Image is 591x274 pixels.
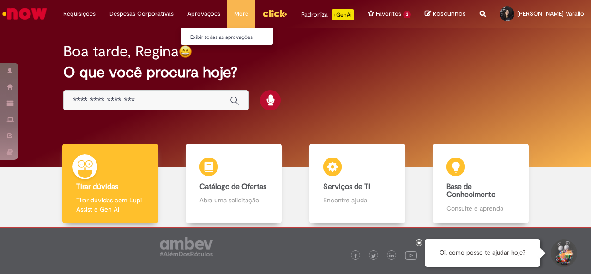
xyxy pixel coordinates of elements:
[172,144,296,224] a: Catálogo de Ofertas Abra uma solicitação
[446,204,515,213] p: Consulte e aprenda
[295,144,419,224] a: Serviços de TI Encontre ajuda
[160,237,213,256] img: logo_footer_ambev_rotulo_gray.png
[403,11,411,18] span: 3
[76,182,118,191] b: Tirar dúvidas
[332,9,354,20] p: +GenAi
[199,182,266,191] b: Catálogo de Ofertas
[1,5,48,23] img: ServiceNow
[371,254,376,258] img: logo_footer_twitter.png
[199,195,268,205] p: Abra uma solicitação
[181,32,283,43] a: Exibir todas as aprovações
[187,9,220,18] span: Aprovações
[517,10,584,18] span: [PERSON_NAME] Varallo
[301,9,354,20] div: Padroniza
[425,10,466,18] a: Rascunhos
[433,9,466,18] span: Rascunhos
[262,6,287,20] img: click_logo_yellow_360x200.png
[63,64,527,80] h2: O que você procura hoje?
[63,9,96,18] span: Requisições
[425,239,540,267] div: Oi, como posso te ajudar hoje?
[323,182,370,191] b: Serviços de TI
[76,195,145,214] p: Tirar dúvidas com Lupi Assist e Gen Ai
[63,43,179,60] h2: Boa tarde, Regina
[376,9,401,18] span: Favoritos
[405,249,417,261] img: logo_footer_youtube.png
[446,182,495,200] b: Base de Conhecimento
[389,253,394,259] img: logo_footer_linkedin.png
[549,239,577,267] button: Iniciar Conversa de Suporte
[234,9,248,18] span: More
[179,45,192,58] img: happy-face.png
[181,28,273,45] ul: Aprovações
[353,254,358,258] img: logo_footer_facebook.png
[419,144,543,224] a: Base de Conhecimento Consulte e aprenda
[323,195,392,205] p: Encontre ajuda
[48,144,172,224] a: Tirar dúvidas Tirar dúvidas com Lupi Assist e Gen Ai
[109,9,174,18] span: Despesas Corporativas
